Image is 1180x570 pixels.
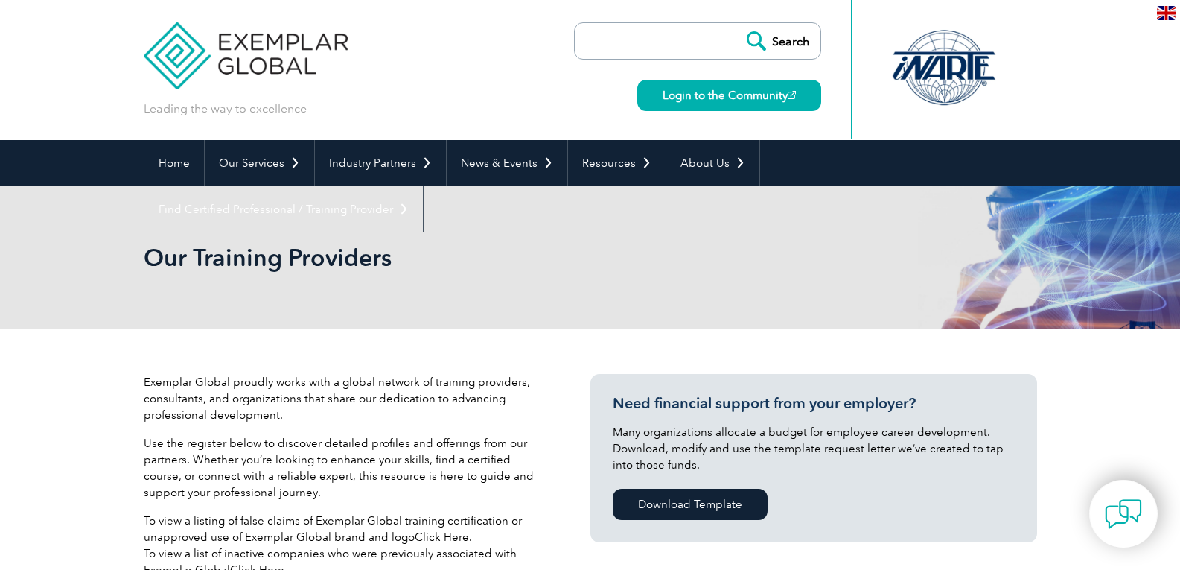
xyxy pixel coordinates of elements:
img: contact-chat.png [1105,495,1142,533]
a: Our Services [205,140,314,186]
a: Home [144,140,204,186]
input: Search [739,23,820,59]
a: News & Events [447,140,567,186]
a: Industry Partners [315,140,446,186]
p: Use the register below to discover detailed profiles and offerings from our partners. Whether you... [144,435,546,501]
a: About Us [666,140,759,186]
p: Many organizations allocate a budget for employee career development. Download, modify and use th... [613,424,1015,473]
a: Click Here [415,531,469,544]
a: Login to the Community [637,80,821,111]
h2: Our Training Providers [144,246,769,270]
a: Resources [568,140,666,186]
h3: Need financial support from your employer? [613,394,1015,413]
img: open_square.png [788,91,796,99]
a: Find Certified Professional / Training Provider [144,186,423,232]
p: Leading the way to excellence [144,101,307,117]
a: Download Template [613,489,768,520]
p: Exemplar Global proudly works with a global network of training providers, consultants, and organ... [144,374,546,423]
img: en [1157,6,1176,20]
